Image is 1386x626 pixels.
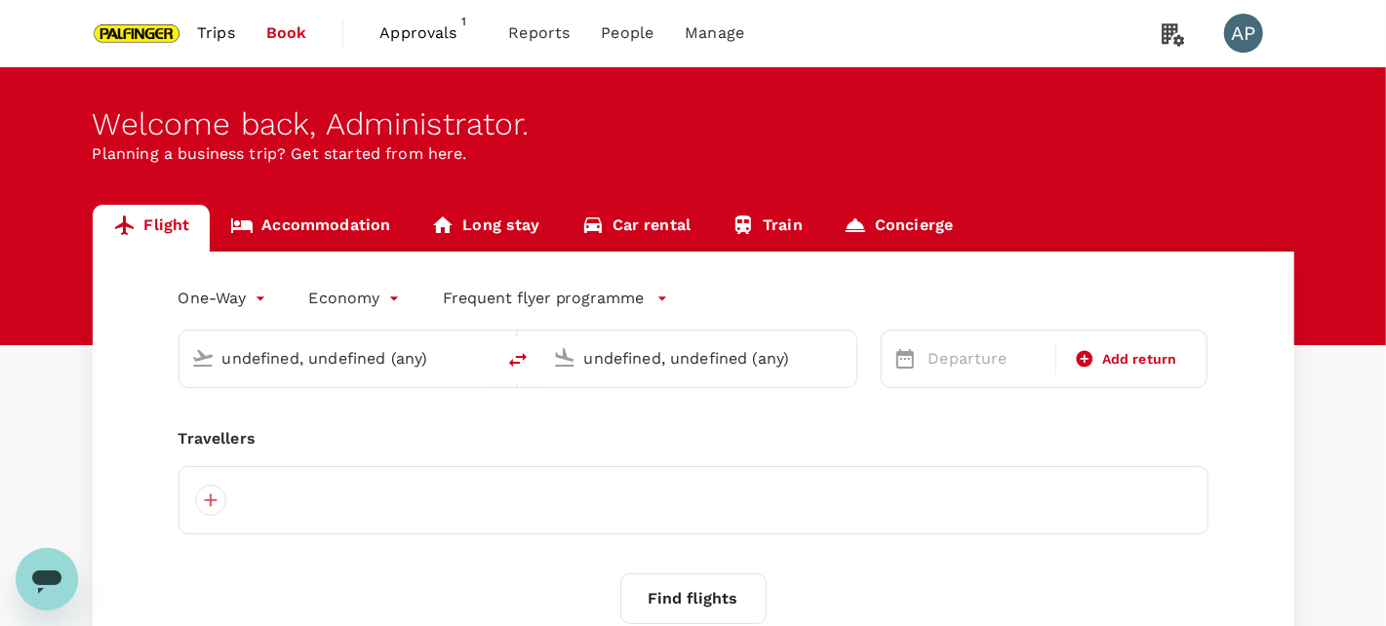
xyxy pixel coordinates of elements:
button: Frequent flyer programme [443,287,668,310]
p: Frequent flyer programme [443,287,645,310]
div: Welcome back , Administrator . [93,106,1294,142]
span: People [601,21,653,45]
span: Book [266,21,307,45]
span: Trips [197,21,235,45]
span: Approvals [379,21,477,45]
span: Reports [508,21,570,45]
div: One-Way [178,283,270,314]
a: Accommodation [210,205,411,252]
div: Travellers [178,427,1208,450]
p: Planning a business trip? Get started from here. [93,142,1294,166]
a: Flight [93,205,211,252]
a: Car rental [561,205,712,252]
button: Open [481,356,485,360]
a: Long stay [411,205,560,252]
div: Economy [309,283,404,314]
a: Train [711,205,823,252]
a: Concierge [823,205,973,252]
input: Depart from [222,343,454,373]
img: Palfinger Asia Pacific Pte Ltd [93,12,182,55]
button: delete [495,336,541,383]
iframe: Button to launch messaging window [16,548,78,610]
button: Open [843,356,847,360]
p: Departure [929,347,1044,371]
input: Going to [584,343,815,373]
span: Manage [685,21,744,45]
span: 1 [454,12,473,31]
span: Add return [1102,349,1177,370]
div: AP [1224,14,1263,53]
button: Find flights [620,573,767,624]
